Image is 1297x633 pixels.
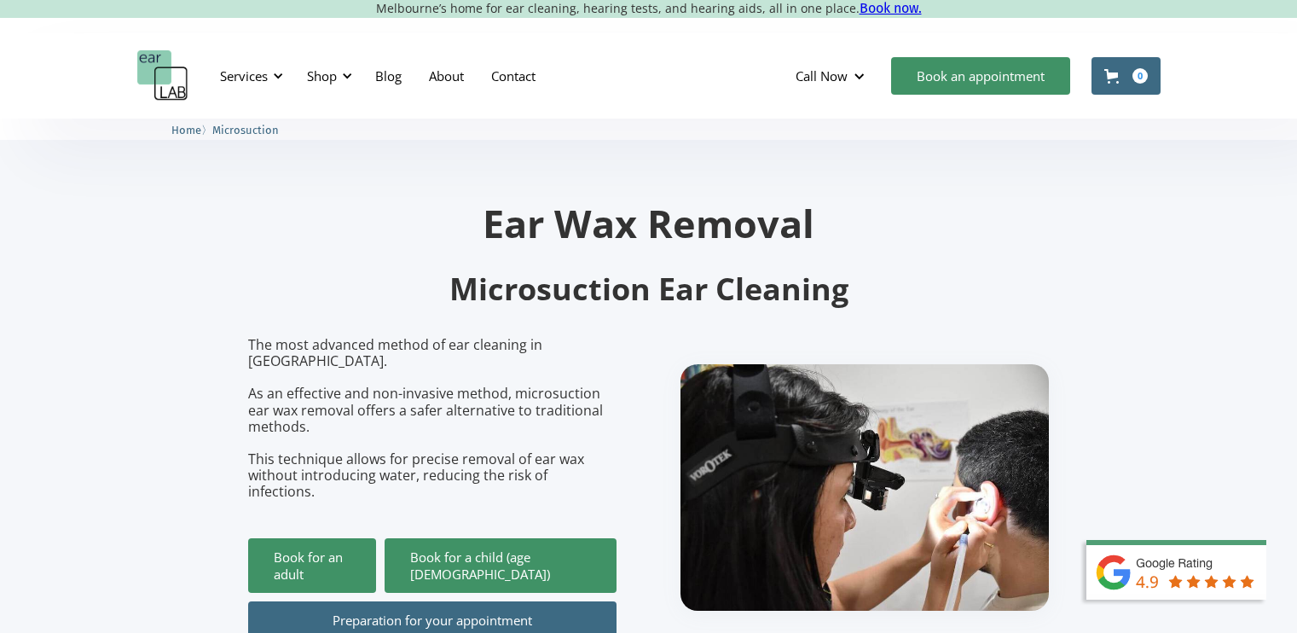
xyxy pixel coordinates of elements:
[415,51,478,101] a: About
[137,50,188,102] a: home
[248,204,1050,242] h1: Ear Wax Removal
[220,67,268,84] div: Services
[171,124,201,136] span: Home
[248,538,376,593] a: Book for an adult
[1132,68,1148,84] div: 0
[478,51,549,101] a: Contact
[385,538,617,593] a: Book for a child (age [DEMOGRAPHIC_DATA])
[171,121,212,139] li: 〉
[782,50,883,102] div: Call Now
[1091,57,1161,95] a: Open cart
[796,67,848,84] div: Call Now
[362,51,415,101] a: Blog
[171,121,201,137] a: Home
[248,270,1050,310] h2: Microsuction Ear Cleaning
[680,364,1049,611] img: boy getting ear checked.
[212,121,279,137] a: Microsuction
[248,337,617,501] p: The most advanced method of ear cleaning in [GEOGRAPHIC_DATA]. As an effective and non-invasive m...
[307,67,337,84] div: Shop
[297,50,357,102] div: Shop
[212,124,279,136] span: Microsuction
[210,50,288,102] div: Services
[891,57,1070,95] a: Book an appointment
